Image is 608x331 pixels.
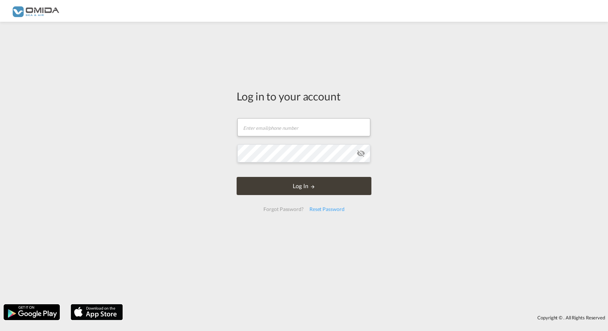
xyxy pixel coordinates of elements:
[237,177,371,195] button: LOGIN
[3,303,61,321] img: google.png
[237,118,370,136] input: Enter email/phone number
[261,203,306,216] div: Forgot Password?
[237,88,371,104] div: Log in to your account
[70,303,124,321] img: apple.png
[126,311,608,324] div: Copyright © . All Rights Reserved
[11,3,60,19] img: 459c566038e111ed959c4fc4f0a4b274.png
[357,149,365,158] md-icon: icon-eye-off
[307,203,347,216] div: Reset Password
